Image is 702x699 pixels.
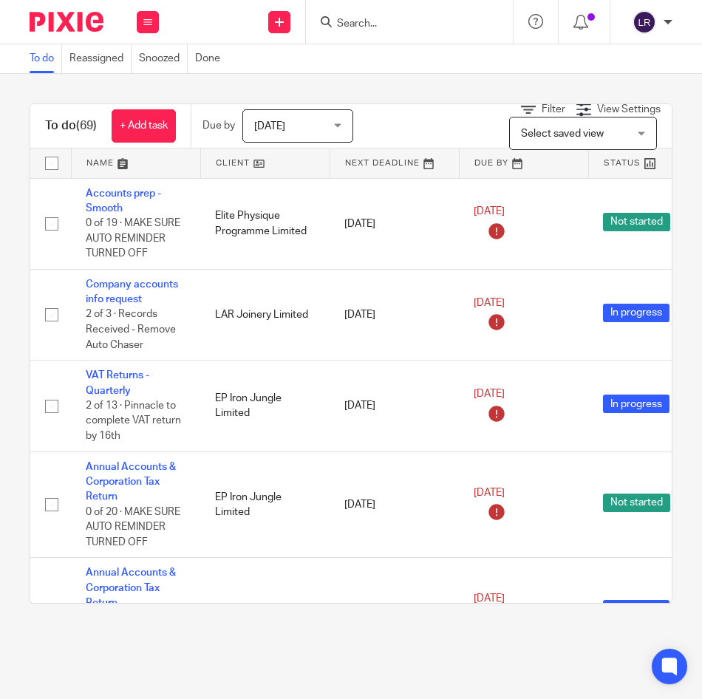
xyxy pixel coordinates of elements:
[86,279,178,304] a: Company accounts info request
[603,395,669,413] span: In progress
[45,118,97,134] h1: To do
[330,361,459,451] td: [DATE]
[69,44,132,73] a: Reassigned
[76,120,97,132] span: (69)
[603,304,669,322] span: In progress
[86,310,176,350] span: 2 of 3 · Records Received - Remove Auto Chaser
[330,451,459,558] td: [DATE]
[521,129,604,139] span: Select saved view
[200,361,330,451] td: EP Iron Jungle Limited
[474,389,505,399] span: [DATE]
[254,121,285,132] span: [DATE]
[86,218,180,259] span: 0 of 19 · MAKE SURE AUTO REMINDER TURNED OFF
[474,488,505,498] span: [DATE]
[200,269,330,360] td: LAR Joinery Limited
[474,207,505,217] span: [DATE]
[112,109,176,143] a: + Add task
[86,462,176,502] a: Annual Accounts & Corporation Tax Return
[542,104,565,115] span: Filter
[200,558,330,664] td: The Agent Site Ltd
[86,400,181,441] span: 2 of 13 · Pinnacle to complete VAT return by 16th
[474,594,505,604] span: [DATE]
[597,104,661,115] span: View Settings
[86,507,180,548] span: 0 of 20 · MAKE SURE AUTO REMINDER TURNED OFF
[330,558,459,664] td: [DATE]
[202,118,235,133] p: Due by
[335,18,468,31] input: Search
[30,12,103,32] img: Pixie
[603,494,670,512] span: Not started
[330,269,459,360] td: [DATE]
[200,178,330,269] td: Elite Physique Programme Limited
[603,600,669,618] span: In progress
[474,298,505,308] span: [DATE]
[86,567,176,608] a: Annual Accounts & Corporation Tax Return
[603,213,670,231] span: Not started
[195,44,228,73] a: Done
[330,178,459,269] td: [DATE]
[30,44,62,73] a: To do
[86,370,149,395] a: VAT Returns - Quarterly
[139,44,188,73] a: Snoozed
[633,10,656,34] img: svg%3E
[200,451,330,558] td: EP Iron Jungle Limited
[86,188,161,214] a: Accounts prep - Smooth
